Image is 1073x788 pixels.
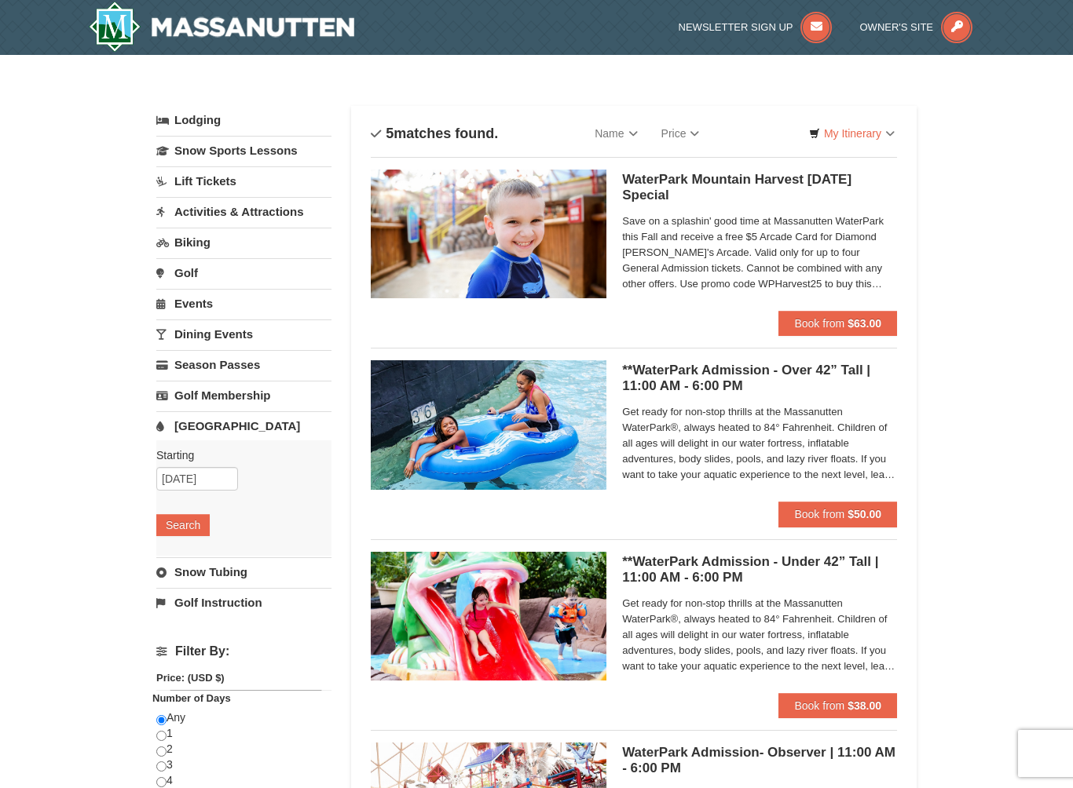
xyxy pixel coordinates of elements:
a: Name [583,118,649,149]
a: Golf [156,258,331,287]
a: Snow Tubing [156,557,331,586]
h5: WaterPark Admission- Observer | 11:00 AM - 6:00 PM [622,745,897,776]
label: Starting [156,447,320,463]
strong: Price: (USD $) [156,672,225,684]
a: Massanutten Resort [89,2,354,52]
a: Price [650,118,712,149]
span: Get ready for non-stop thrills at the Massanutten WaterPark®, always heated to 84° Fahrenheit. Ch... [622,404,897,483]
strong: $63.00 [848,317,881,330]
button: Book from $50.00 [778,502,897,527]
a: Events [156,289,331,318]
span: Owner's Site [860,21,934,33]
button: Book from $63.00 [778,311,897,336]
h4: Filter By: [156,644,331,658]
button: Search [156,514,210,536]
a: Snow Sports Lessons [156,136,331,165]
span: 5 [386,126,394,141]
img: Massanutten Resort Logo [89,2,354,52]
strong: $50.00 [848,508,881,520]
a: Activities & Attractions [156,197,331,226]
a: Lift Tickets [156,166,331,195]
span: Book from [794,317,844,330]
a: [GEOGRAPHIC_DATA] [156,411,331,440]
h4: matches found. [371,126,498,141]
a: Season Passes [156,350,331,379]
strong: $38.00 [848,699,881,712]
img: 6619917-738-d4d758dd.jpg [371,552,606,680]
a: Dining Events [156,319,331,348]
h5: **WaterPark Admission - Over 42” Tall | 11:00 AM - 6:00 PM [622,363,897,394]
span: Get ready for non-stop thrills at the Massanutten WaterPark®, always heated to 84° Fahrenheit. Ch... [622,596,897,674]
strong: Number of Days [152,692,231,704]
a: Golf Instruction [156,588,331,617]
a: Newsletter Sign Up [679,21,833,33]
span: Book from [794,508,844,520]
h5: **WaterPark Admission - Under 42” Tall | 11:00 AM - 6:00 PM [622,554,897,586]
button: Book from $38.00 [778,693,897,718]
img: 6619917-726-5d57f225.jpg [371,360,606,489]
a: Golf Membership [156,381,331,410]
span: Book from [794,699,844,712]
a: Biking [156,228,331,257]
a: My Itinerary [799,122,905,145]
h5: WaterPark Mountain Harvest [DATE] Special [622,172,897,203]
span: Newsletter Sign Up [679,21,793,33]
img: 6619917-1412-d332ca3f.jpg [371,170,606,298]
a: Lodging [156,106,331,134]
span: Save on a splashin' good time at Massanutten WaterPark this Fall and receive a free $5 Arcade Car... [622,213,897,292]
a: Owner's Site [860,21,973,33]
